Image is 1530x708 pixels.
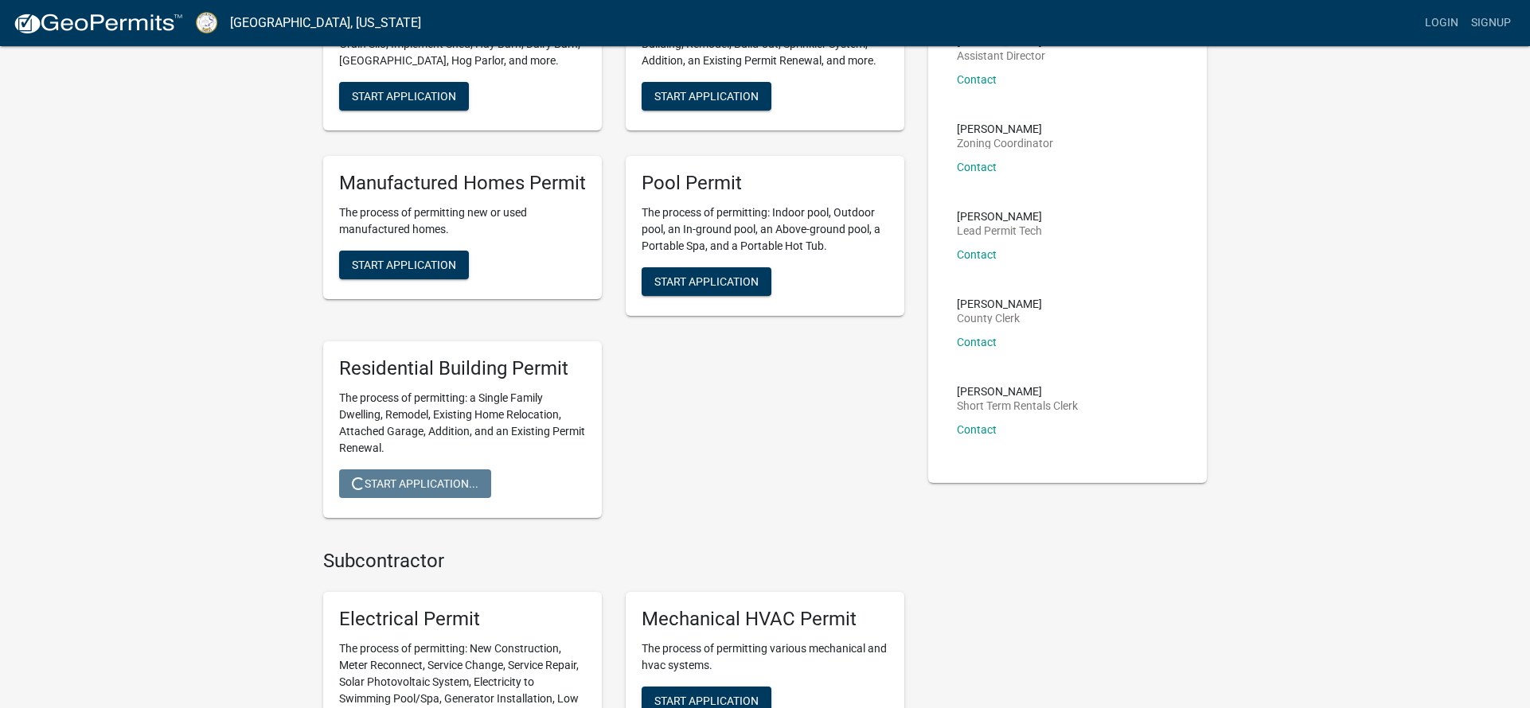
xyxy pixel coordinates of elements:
[642,204,888,255] p: The process of permitting: Indoor pool, Outdoor pool, an In-ground pool, an Above-ground pool, a ...
[1419,8,1465,38] a: Login
[957,138,1053,149] p: Zoning Coordinator
[957,313,1042,324] p: County Clerk
[957,123,1053,134] p: [PERSON_NAME]
[339,204,586,238] p: The process of permitting new or used manufactured homes.
[339,390,586,457] p: The process of permitting: a Single Family Dwelling, Remodel, Existing Home Relocation, Attached ...
[957,336,997,348] a: Contact
[957,298,1042,309] p: [PERSON_NAME]
[654,694,759,706] span: Start Application
[957,400,1078,411] p: Short Term Rentals Clerk
[230,10,421,37] a: [GEOGRAPHIC_DATA], [US_STATE]
[339,172,586,195] h5: Manufactured Homes Permit
[339,357,586,380] h5: Residential Building Permit
[642,82,771,111] button: Start Application
[654,90,759,103] span: Start Application
[957,386,1078,397] p: [PERSON_NAME]
[196,12,217,33] img: Putnam County, Georgia
[642,267,771,296] button: Start Application
[352,259,456,271] span: Start Application
[957,161,997,173] a: Contact
[1465,8,1517,38] a: Signup
[957,423,997,436] a: Contact
[339,82,469,111] button: Start Application
[957,50,1045,61] p: Assistant Director
[352,90,456,103] span: Start Application
[654,275,759,288] span: Start Application
[957,36,1045,47] p: [PERSON_NAME]
[323,550,904,573] h4: Subcontractor
[957,225,1042,236] p: Lead Permit Tech
[339,608,586,631] h5: Electrical Permit
[957,248,997,261] a: Contact
[642,172,888,195] h5: Pool Permit
[957,73,997,86] a: Contact
[642,608,888,631] h5: Mechanical HVAC Permit
[339,251,469,279] button: Start Application
[339,469,491,498] button: Start Application...
[642,640,888,674] p: The process of permitting various mechanical and hvac systems.
[352,477,478,489] span: Start Application...
[957,211,1042,222] p: [PERSON_NAME]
